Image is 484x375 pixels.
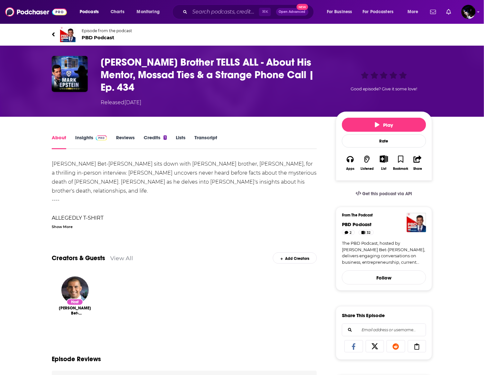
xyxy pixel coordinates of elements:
[52,134,66,149] a: About
[52,355,101,363] h3: Episode Reviews
[176,134,185,149] a: Lists
[52,215,103,221] strong: ALLEGEDLY T-SHIRT
[363,191,412,197] span: Get this podcast via API
[376,151,392,175] div: Show More ButtonList
[377,155,390,162] button: Show More Button
[342,221,372,227] a: PBD Podcast
[297,4,308,10] span: New
[342,213,421,217] h3: From The Podcast
[444,6,454,17] a: Show notifications dropdown
[375,122,393,128] span: Play
[403,7,426,17] button: open menu
[342,118,426,132] button: Play
[52,56,88,92] img: Jeffrey Epstein’s Brother TELLS ALL - About His Mentor, Mossad Ties & a Strange Phone Call | Ep. 434
[96,135,107,141] img: Podchaser Pro
[342,240,426,265] a: The PBD Podcast, hosted by [PERSON_NAME] Bet-[PERSON_NAME], delivers engaging conversations on bu...
[361,167,374,171] div: Listened
[194,134,217,149] a: Transcript
[342,324,426,336] div: Search followers
[346,167,354,171] div: Apps
[407,213,426,232] img: PBD Podcast
[345,340,363,352] a: Share on Facebook
[101,99,141,106] div: Released [DATE]
[273,252,317,264] div: Add Creators
[408,7,418,16] span: More
[462,5,476,19] span: Logged in as zreese
[111,7,124,16] span: Charts
[363,7,394,16] span: For Podcasters
[61,277,89,304] img: Patrick Bet-David
[342,151,359,175] button: Apps
[116,134,135,149] a: Reviews
[392,151,409,175] button: Bookmark
[359,7,403,17] button: open menu
[259,8,271,16] span: ⌘ K
[351,186,417,202] a: Get this podcast via API
[190,7,259,17] input: Search podcasts, credits, & more...
[57,306,93,316] span: [PERSON_NAME] Bet-[PERSON_NAME]
[367,230,371,236] span: 32
[342,270,426,285] button: Follow
[413,167,422,171] div: Share
[80,7,99,16] span: Podcasts
[60,27,76,42] img: PBD Podcast
[82,34,132,41] span: PBD Podcast
[5,6,67,18] img: Podchaser - Follow, Share and Rate Podcasts
[342,312,385,318] h3: Share This Episode
[67,299,83,306] div: Host
[393,167,408,171] div: Bookmark
[409,151,426,175] button: Share
[178,5,320,19] div: Search podcasts, credits, & more...
[366,340,384,352] a: Share on X/Twitter
[52,254,105,262] a: Creators & Guests
[322,7,360,17] button: open menu
[75,134,107,149] a: InsightsPodchaser Pro
[462,5,476,19] button: Show profile menu
[137,7,160,16] span: Monitoring
[462,5,476,19] img: User Profile
[144,134,167,149] a: Credits1
[408,340,426,352] a: Copy Link
[279,10,306,14] span: Open Advanced
[428,6,439,17] a: Show notifications dropdown
[387,340,405,352] a: Share on Reddit
[351,87,417,91] span: Good episode? Give it some love!
[342,134,426,148] div: Rate
[82,28,132,33] span: Episode from the podcast
[327,7,352,16] span: For Business
[101,56,326,94] h1: Jeffrey Epstein’s Brother TELLS ALL - About His Mentor, Mossad Ties & a Strange Phone Call | Ep. 434
[110,255,133,261] a: View All
[359,151,375,175] button: Listened
[57,306,93,316] a: Patrick Bet-David
[276,8,309,16] button: Open AdvancedNew
[164,135,167,140] div: 1
[132,7,168,17] button: open menu
[350,230,352,236] span: 2
[52,27,432,42] a: PBD PodcastEpisode from the podcastPBD Podcast
[106,7,128,17] a: Charts
[381,167,387,171] div: List
[342,230,355,235] a: 2
[359,230,374,235] a: 32
[347,324,421,336] input: Email address or username...
[75,7,107,17] button: open menu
